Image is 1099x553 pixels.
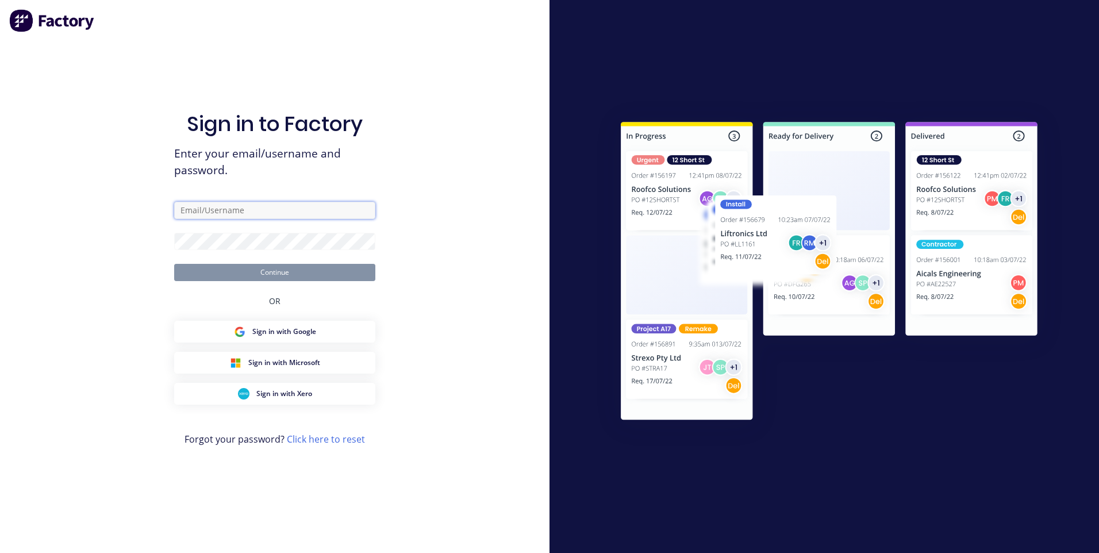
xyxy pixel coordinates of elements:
button: Xero Sign inSign in with Xero [174,383,375,405]
img: Google Sign in [234,326,245,337]
a: Click here to reset [287,433,365,446]
button: Google Sign inSign in with Google [174,321,375,343]
h1: Sign in to Factory [187,112,363,136]
button: Microsoft Sign inSign in with Microsoft [174,352,375,374]
input: Email/Username [174,202,375,219]
button: Continue [174,264,375,281]
span: Sign in with Xero [256,389,312,399]
div: OR [269,281,280,321]
img: Factory [9,9,95,32]
span: Forgot your password? [185,432,365,446]
img: Microsoft Sign in [230,357,241,368]
span: Sign in with Microsoft [248,358,320,368]
span: Sign in with Google [252,327,316,337]
span: Enter your email/username and password. [174,145,375,179]
img: Sign in [595,99,1063,447]
img: Xero Sign in [238,388,249,400]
